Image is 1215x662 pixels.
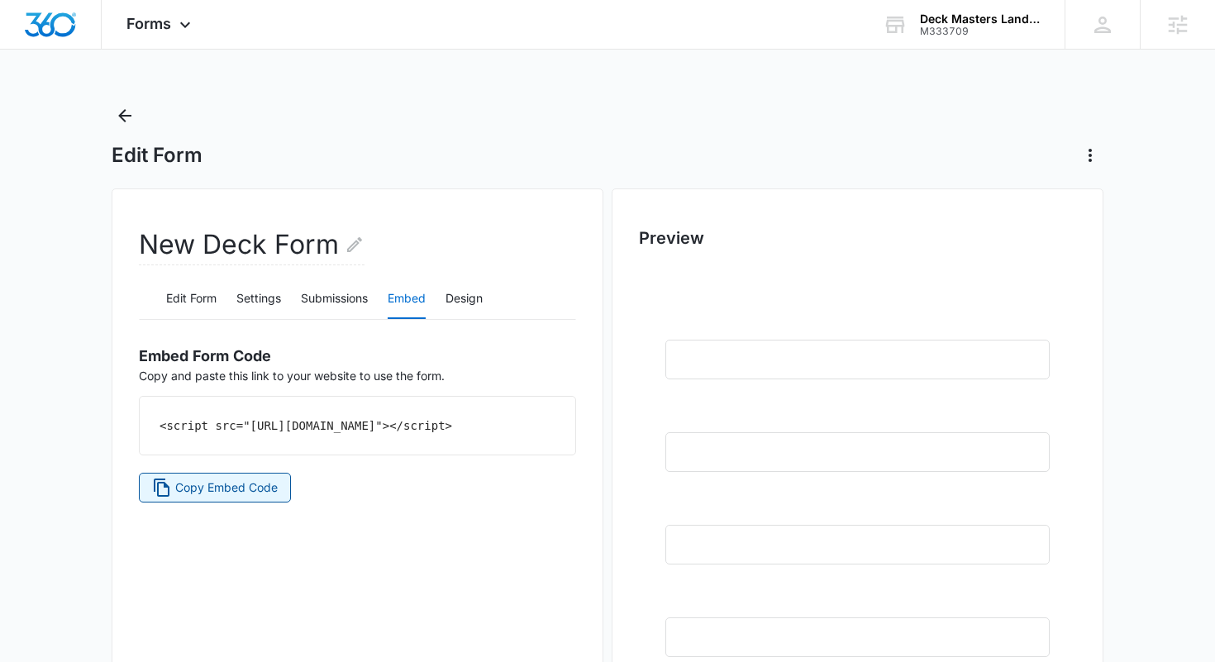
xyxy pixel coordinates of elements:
[112,143,202,168] h1: Edit Form
[920,12,1041,26] div: account name
[139,333,576,384] p: Copy and paste this link to your website to use the form.
[160,419,452,432] code: <script src="[URL][DOMAIN_NAME]"></script>
[920,26,1041,37] div: account id
[112,102,138,129] button: Back
[166,279,217,319] button: Edit Form
[175,479,278,497] span: Copy Embed Code
[139,225,364,265] h2: New Deck Form
[388,279,426,319] button: Embed
[236,279,281,319] button: Settings
[1077,142,1103,169] button: Actions
[301,279,368,319] button: Submissions
[139,347,271,364] span: Embed Form Code
[639,226,1076,250] h2: Preview
[445,279,483,319] button: Design
[345,225,364,264] button: Edit Form Name
[139,473,291,502] button: Copy Embed Code
[126,15,171,32] span: Forms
